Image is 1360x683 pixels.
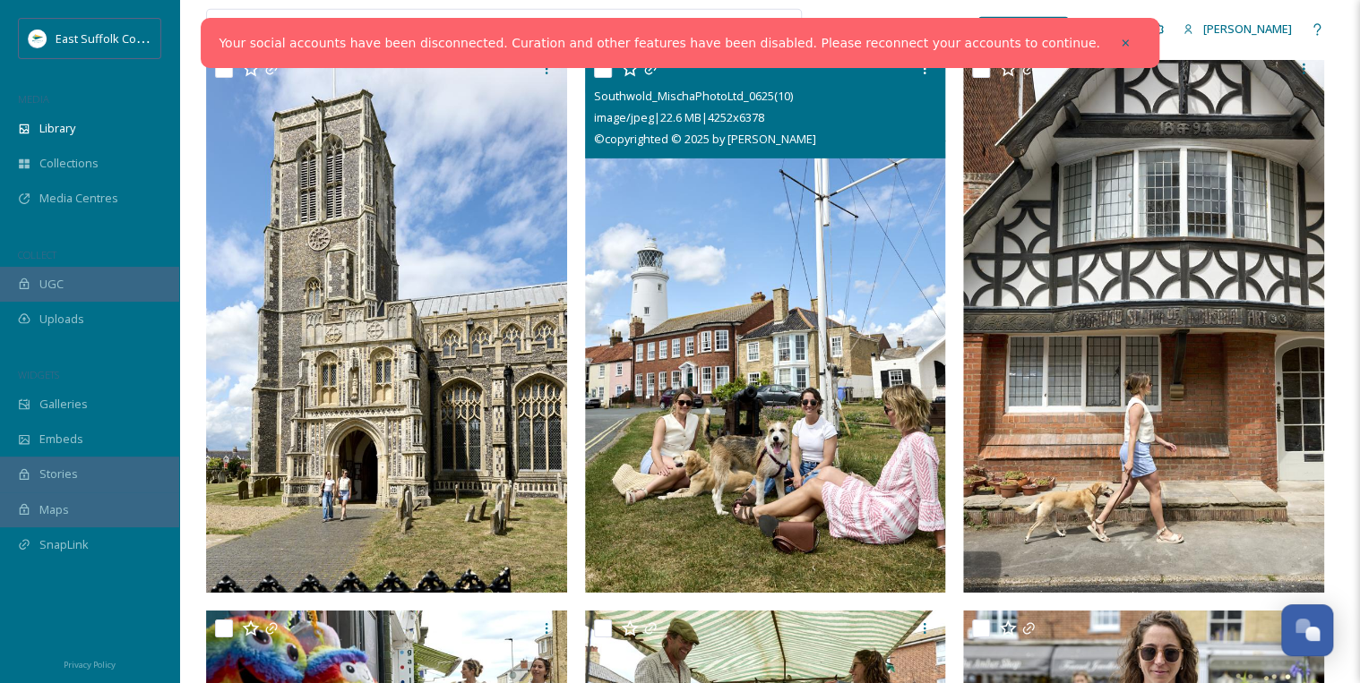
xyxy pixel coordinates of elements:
[206,51,567,593] img: Southwold_MischaPhotoLtd_0625(16)
[39,311,84,328] span: Uploads
[1203,21,1292,37] span: [PERSON_NAME]
[39,276,64,293] span: UGC
[56,30,161,47] span: East Suffolk Council
[39,465,78,482] span: Stories
[687,12,792,47] a: View all files
[39,536,89,553] span: SnapLink
[18,248,56,261] span: COLLECT
[18,368,59,381] span: WIDGETS
[29,30,47,47] img: ESC%20Logo.png
[39,431,83,448] span: Embeds
[39,155,99,172] span: Collections
[64,653,116,674] a: Privacy Policy
[1174,12,1301,47] a: [PERSON_NAME]
[64,659,116,670] span: Privacy Policy
[1281,604,1333,656] button: Open Chat
[39,396,88,413] span: Galleries
[39,120,75,137] span: Library
[594,109,764,125] span: image/jpeg | 22.6 MB | 4252 x 6378
[219,34,1099,53] a: Your social accounts have been disconnected. Curation and other features have been disabled. Plea...
[594,131,816,147] span: © copyrighted © 2025 by [PERSON_NAME]
[594,88,793,104] span: Southwold_MischaPhotoLtd_0625(10)
[963,51,1324,593] img: Southwold_MischaPhotoLtd_0625(8)
[39,501,69,518] span: Maps
[585,51,946,593] img: Southwold_MischaPhotoLtd_0625(10)
[978,17,1068,42] a: What's New
[18,92,49,106] span: MEDIA
[248,10,623,49] input: Search your library
[39,190,118,207] span: Media Centres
